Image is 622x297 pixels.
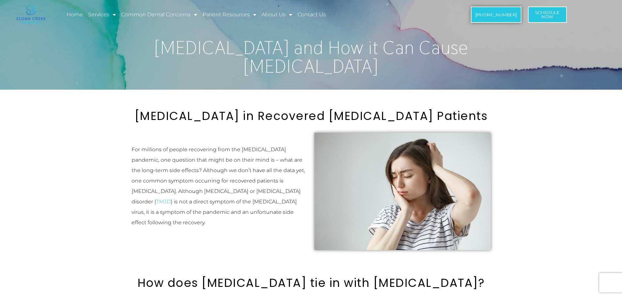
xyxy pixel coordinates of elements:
p: For millions of people recovering from the [MEDICAL_DATA] pandemic, one question that might be on... [132,144,308,228]
a: Contact Us [296,7,327,22]
a: Home [66,7,84,22]
a: Patient Resources [201,7,257,22]
a: Services [87,7,117,22]
h1: [MEDICAL_DATA] and How it Can Cause [MEDICAL_DATA] [128,38,494,76]
a: Common Dental Concerns [120,7,198,22]
h2: [MEDICAL_DATA] in Recovered [MEDICAL_DATA] Patients [128,109,494,123]
span: [PHONE_NUMBER] [475,13,517,17]
h2: How does [MEDICAL_DATA] tie in with [MEDICAL_DATA]? [128,276,494,290]
a: TMJD [156,199,171,205]
span: Schedule Now [535,10,560,19]
a: About Us [261,7,293,22]
a: ScheduleNow [528,7,567,23]
nav: Menu [66,7,428,22]
img: logo [16,6,46,24]
a: [PHONE_NUMBER] [471,7,521,23]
